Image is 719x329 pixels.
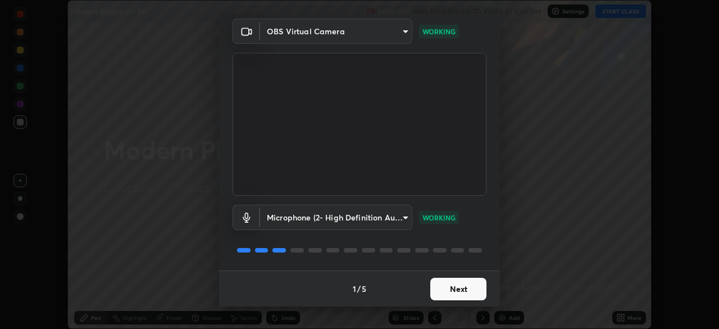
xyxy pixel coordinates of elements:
h4: 1 [353,283,356,295]
div: OBS Virtual Camera [260,19,412,44]
p: WORKING [422,26,456,37]
h4: / [357,283,361,295]
h4: 5 [362,283,366,295]
button: Next [430,278,486,300]
p: WORKING [422,213,456,223]
div: OBS Virtual Camera [260,205,412,230]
